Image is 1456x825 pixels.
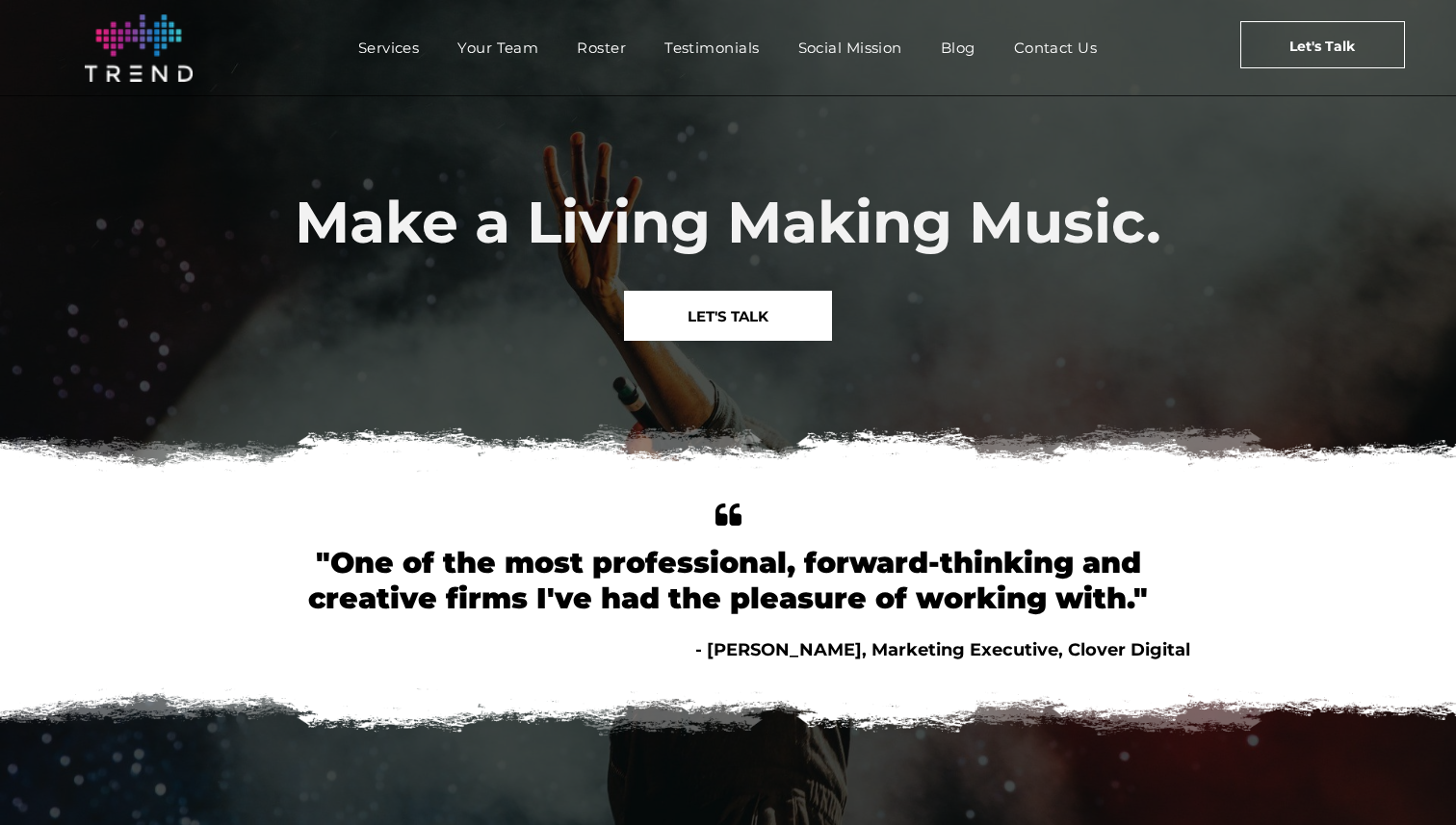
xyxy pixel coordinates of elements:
span: Make a Living Making Music. [295,187,1161,257]
a: Social Mission [779,34,922,62]
font: "One of the most professional, forward-thinking and creative firms I've had the pleasure of worki... [308,545,1148,616]
a: Contact Us [995,34,1117,62]
a: LET'S TALK [624,291,832,341]
a: Roster [558,34,645,62]
span: LET'S TALK [688,292,768,341]
a: Testimonials [645,34,778,62]
a: Your Team [438,34,558,62]
span: - [PERSON_NAME], Marketing Executive, Clover Digital [695,639,1190,660]
a: Services [339,34,439,62]
img: logo [85,14,193,82]
span: Let's Talk [1289,22,1355,70]
a: Blog [922,34,995,62]
a: Let's Talk [1240,21,1405,68]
